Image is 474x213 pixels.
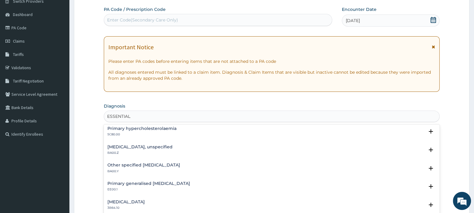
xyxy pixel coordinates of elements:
span: [DATE] [346,18,360,24]
div: Chat with us now [31,34,101,42]
p: 5C80.00 [107,132,177,137]
span: Claims [13,38,25,44]
h4: [MEDICAL_DATA], unspecified [107,145,173,149]
span: Tariff Negotiation [13,78,44,84]
h4: Primary hypercholesterolaemia [107,126,177,131]
label: PA Code / Prescription Code [104,6,166,12]
img: d_794563401_company_1708531726252_794563401 [11,30,24,45]
i: open select status [427,128,434,135]
h4: [MEDICAL_DATA] [107,200,145,204]
p: Please enter PA codes before entering items that are not attached to a PA code [108,58,435,64]
i: open select status [427,165,434,172]
textarea: Type your message and hit 'Enter' [3,146,115,167]
h1: Important Notice [108,44,154,50]
h4: Other specified [MEDICAL_DATA] [107,163,180,167]
i: open select status [427,201,434,208]
div: Enter Code(Secondary Care Only) [107,17,178,23]
p: EE00.1 [107,187,190,192]
span: Dashboard [13,12,33,17]
p: 3B64.10 [107,206,145,210]
label: Encounter Date [342,6,377,12]
div: Minimize live chat window [99,3,113,18]
label: Diagnosis [104,103,125,109]
span: Tariffs [13,52,24,57]
p: All diagnoses entered must be linked to a claim item. Diagnosis & Claim Items that are visible bu... [108,69,435,81]
span: We're online! [35,66,83,127]
p: BA00.Z [107,151,173,155]
h4: Primary generalised [MEDICAL_DATA] [107,181,190,186]
i: open select status [427,146,434,153]
i: open select status [427,183,434,190]
p: BA00.Y [107,169,180,173]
